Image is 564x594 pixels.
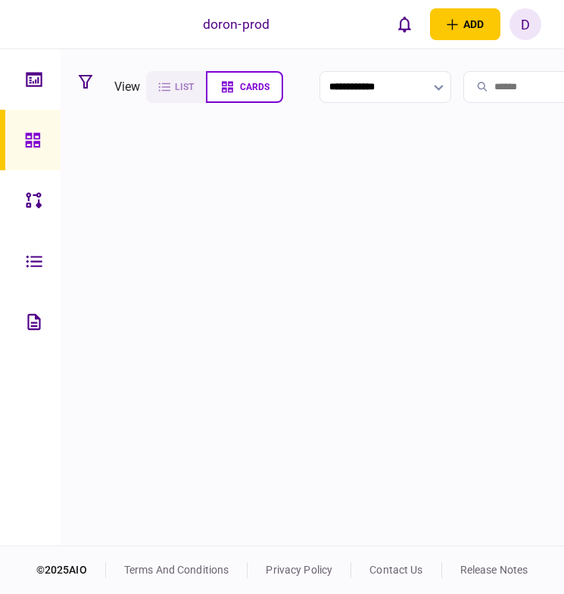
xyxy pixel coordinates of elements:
div: view [114,78,141,96]
button: cards [206,71,283,103]
div: © 2025 AIO [36,562,106,578]
button: D [509,8,541,40]
button: list [146,71,206,103]
a: contact us [369,564,422,576]
button: open notifications list [389,8,421,40]
div: doron-prod [203,14,270,34]
span: list [175,82,194,92]
a: release notes [460,564,528,576]
a: terms and conditions [124,564,229,576]
button: open adding identity options [430,8,500,40]
span: cards [240,82,270,92]
a: privacy policy [266,564,332,576]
